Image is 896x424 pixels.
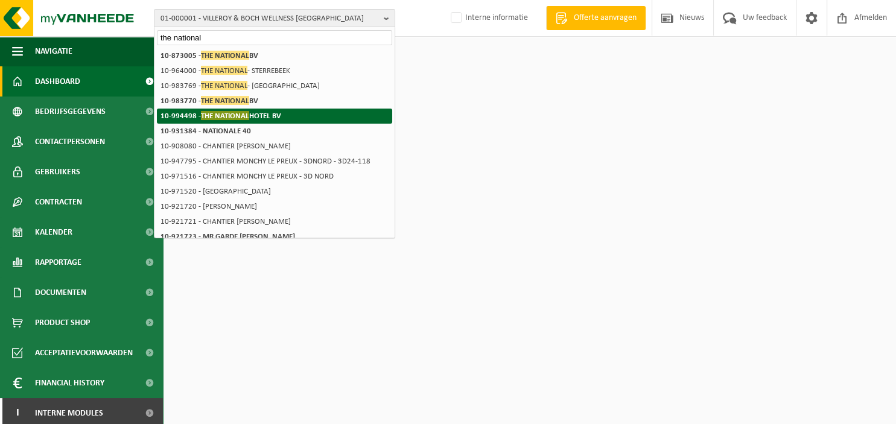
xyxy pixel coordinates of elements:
[160,233,295,241] strong: 10-921723 - MR GARDE [PERSON_NAME]
[154,9,395,27] button: 01-000001 - VILLEROY & BOCH WELLNESS [GEOGRAPHIC_DATA]
[35,157,80,187] span: Gebruikers
[201,96,249,105] span: THE NATIONAL
[35,127,105,157] span: Contactpersonen
[201,51,249,60] span: THE NATIONAL
[157,30,392,45] input: Zoeken naar gekoppelde vestigingen
[35,66,80,97] span: Dashboard
[35,368,104,398] span: Financial History
[448,9,528,27] label: Interne informatie
[160,111,281,120] strong: 10-994498 - HOTEL BV
[35,247,81,277] span: Rapportage
[160,96,258,105] strong: 10-983770 - BV
[157,154,392,169] li: 10-947795 - CHANTIER MONCHY LE PREUX - 3DNORD - 3D24-118
[160,10,379,28] span: 01-000001 - VILLEROY & BOCH WELLNESS [GEOGRAPHIC_DATA]
[571,12,640,24] span: Offerte aanvragen
[201,81,247,90] span: THE NATIONAL
[157,199,392,214] li: 10-921720 - [PERSON_NAME]
[35,36,72,66] span: Navigatie
[35,97,106,127] span: Bedrijfsgegevens
[35,308,90,338] span: Product Shop
[160,51,258,60] strong: 10-873005 - BV
[157,184,392,199] li: 10-971520 - [GEOGRAPHIC_DATA]
[157,78,392,93] li: 10-983769 - - [GEOGRAPHIC_DATA]
[157,214,392,229] li: 10-921721 - CHANTIER [PERSON_NAME]
[546,6,646,30] a: Offerte aanvragen
[35,187,82,217] span: Contracten
[35,217,72,247] span: Kalender
[160,127,251,135] strong: 10-931384 - NATIONALE 40
[201,111,249,120] span: THE NATIONAL
[35,338,133,368] span: Acceptatievoorwaarden
[157,169,392,184] li: 10-971516 - CHANTIER MONCHY LE PREUX - 3D NORD
[157,139,392,154] li: 10-908080 - CHANTIER [PERSON_NAME]
[201,66,247,75] span: THE NATIONAL
[157,63,392,78] li: 10-964000 - - STERREBEEK
[35,277,86,308] span: Documenten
